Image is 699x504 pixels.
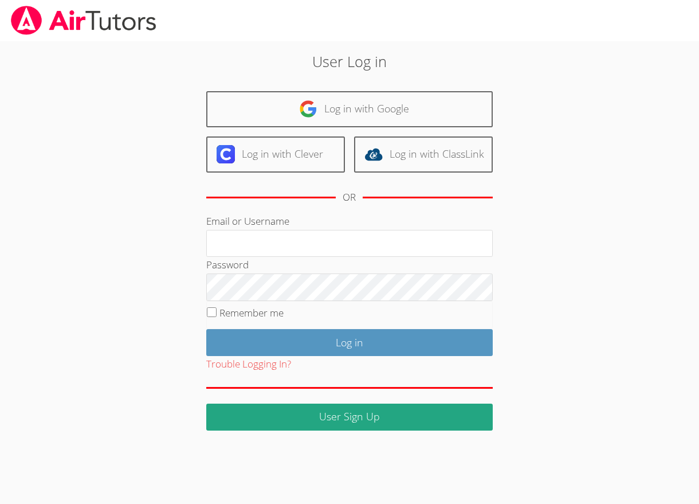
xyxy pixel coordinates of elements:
[206,356,291,373] button: Trouble Logging In?
[354,136,493,173] a: Log in with ClassLink
[206,329,493,356] input: Log in
[219,306,284,319] label: Remember me
[206,136,345,173] a: Log in with Clever
[217,145,235,163] img: clever-logo-6eab21bc6e7a338710f1a6ff85c0baf02591cd810cc4098c63d3a4b26e2feb20.svg
[10,6,158,35] img: airtutors_banner-c4298cdbf04f3fff15de1276eac7730deb9818008684d7c2e4769d2f7ddbe033.png
[206,258,249,271] label: Password
[364,145,383,163] img: classlink-logo-d6bb404cc1216ec64c9a2012d9dc4662098be43eaf13dc465df04b49fa7ab582.svg
[343,189,356,206] div: OR
[161,50,539,72] h2: User Log in
[206,91,493,127] a: Log in with Google
[206,214,289,228] label: Email or Username
[206,404,493,431] a: User Sign Up
[299,100,317,118] img: google-logo-50288ca7cdecda66e5e0955fdab243c47b7ad437acaf1139b6f446037453330a.svg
